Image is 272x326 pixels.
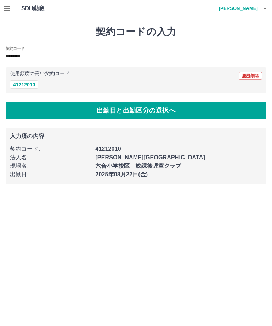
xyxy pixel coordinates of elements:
h1: 契約コードの入力 [6,26,266,38]
b: [PERSON_NAME][GEOGRAPHIC_DATA] [95,154,205,160]
button: 出勤日と出勤区分の選択へ [6,102,266,119]
b: 41212010 [95,146,121,152]
p: 法人名 : [10,153,91,162]
p: 現場名 : [10,162,91,170]
p: 契約コード : [10,145,91,153]
p: 入力済の内容 [10,133,262,139]
b: 2025年08月22日(金) [95,171,148,177]
button: 41212010 [10,80,38,89]
h2: 契約コード [6,46,24,51]
button: 履歴削除 [239,72,262,80]
b: 六合小学校区 放課後児童クラブ [95,163,181,169]
p: 出勤日 : [10,170,91,179]
p: 使用頻度の高い契約コード [10,71,70,76]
